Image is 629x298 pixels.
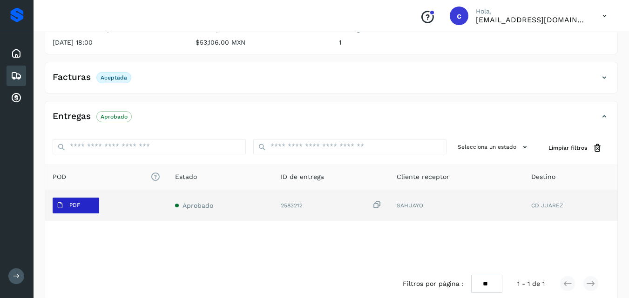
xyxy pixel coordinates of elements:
p: 1 [339,39,467,46]
div: Embarques [7,66,26,86]
span: Cliente receptor [397,172,449,182]
p: Aceptada [101,74,127,81]
td: SAHUAYO [389,190,524,221]
button: Selecciona un estado [454,139,534,155]
span: Destino [531,172,555,182]
button: PDF [53,198,99,213]
div: 2583212 [281,200,382,210]
span: Limpiar filtros [548,144,587,152]
p: $53,106.00 MXN [196,39,324,46]
span: Estado [175,172,197,182]
div: EntregasAprobado [45,109,617,132]
span: ID de entrega [281,172,324,182]
div: Inicio [7,43,26,64]
p: Aprobado [101,113,128,120]
span: 1 - 1 de 1 [517,279,545,289]
button: Limpiar filtros [541,139,610,157]
span: POD [53,172,160,182]
p: [DATE] 18:00 [53,39,181,46]
span: Aprobado [183,202,213,209]
div: Cuentas por cobrar [7,88,26,108]
p: PDF [69,202,80,208]
p: Hola, [476,7,588,15]
p: cuentasespeciales8_met@castores.com.mx [476,15,588,24]
div: FacturasAceptada [45,70,617,93]
span: Filtros por página : [403,279,464,289]
td: CD JUAREZ [524,190,617,221]
h4: Entregas [53,111,91,122]
h4: Facturas [53,72,91,83]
